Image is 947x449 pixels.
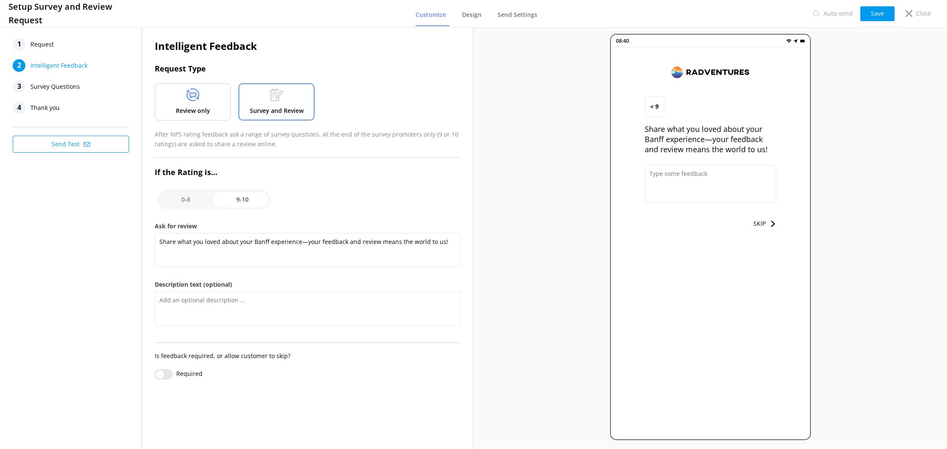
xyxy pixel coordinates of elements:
[30,59,88,72] span: Intelligent Feedback
[30,80,80,93] span: Survey Questions
[155,63,460,75] h3: Request Type
[155,233,460,267] textarea: Share what you loved about your Banff experience—your feedback and review means the world to us!
[916,9,931,18] p: Close
[30,38,54,51] span: Request
[753,215,776,232] button: SKIP
[13,101,25,114] div: 4
[155,130,460,149] p: After NPS rating feedback ask a range of survey questions. At the end of the survey promoters onl...
[786,38,791,44] img: wifi.png
[155,351,460,361] p: Is feedback required, or allow customer to skip?
[800,38,805,44] img: battery.png
[155,222,460,231] label: Ask for review
[13,80,25,93] div: 3
[645,124,776,154] p: Share what you loved about your Banff experience—your feedback and review means the world to us!
[668,64,753,79] img: 825-1756917646.png
[155,166,460,178] h3: If the Rating is...
[13,136,129,153] button: Send Test
[155,280,460,289] label: Description text (optional)
[176,106,210,115] p: Review only
[462,11,482,19] span: Design
[13,59,25,72] div: 2
[824,9,853,18] p: Auto-send
[30,101,60,114] span: Thank you
[498,11,537,19] span: Send Settings
[616,37,629,45] p: 08:40
[860,6,895,21] button: Save
[650,102,659,111] span: < 9
[155,38,460,54] h2: Intelligent Feedback
[793,38,798,44] img: near-me.png
[176,369,203,378] label: Required
[13,38,25,51] div: 1
[250,106,304,115] p: Survey and Review
[416,11,446,19] span: Customize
